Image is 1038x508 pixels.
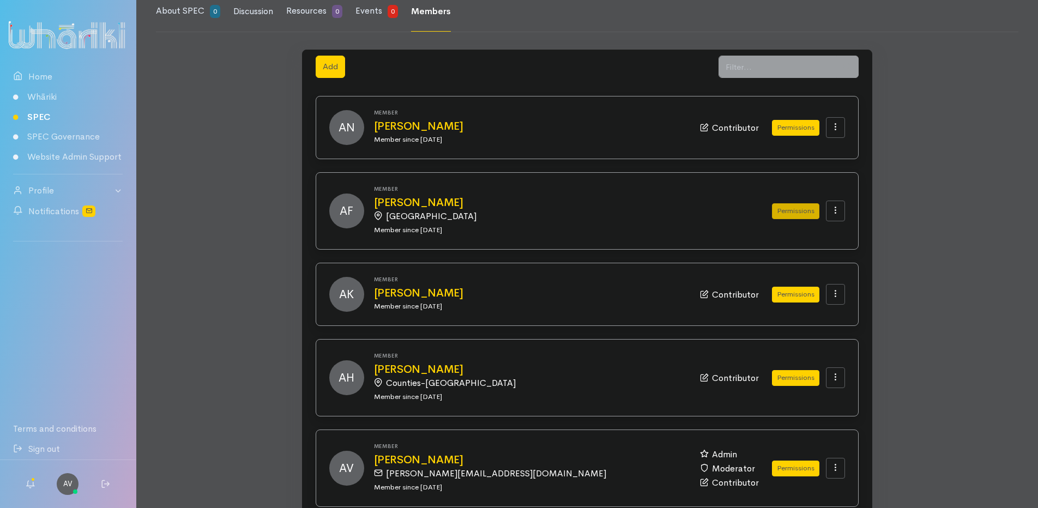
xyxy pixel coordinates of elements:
[329,193,364,228] span: AF
[374,209,740,223] div: [GEOGRAPHIC_DATA]
[772,287,819,303] button: Permissions
[374,287,687,299] a: [PERSON_NAME]
[329,110,364,145] span: AN
[374,466,681,480] div: [PERSON_NAME][EMAIL_ADDRESS][DOMAIN_NAME]
[772,120,819,136] button: Permissions
[374,482,442,492] small: Member since [DATE]
[700,371,759,385] div: Contributor
[388,5,398,18] span: 0
[286,5,327,16] span: Resources
[374,454,687,466] a: [PERSON_NAME]
[329,360,364,395] span: AH
[772,203,819,219] button: Permissions
[329,277,364,312] span: AK
[316,56,345,78] button: Add
[374,392,442,401] small: Member since [DATE]
[374,443,687,449] h6: Member
[700,120,759,135] div: Contributor
[374,353,687,359] h6: Member
[700,475,759,489] div: Contributor
[700,447,759,461] div: Admin
[374,364,687,376] a: [PERSON_NAME]
[46,248,90,261] iframe: LinkedIn Embedded Content
[332,5,342,18] span: 0
[374,197,746,209] a: [PERSON_NAME]
[700,461,759,475] div: Moderator
[329,451,364,486] span: AV
[374,186,746,192] h6: Member
[374,276,687,282] h6: Member
[374,110,687,116] h6: Member
[374,135,442,144] small: Member since [DATE]
[700,287,759,301] div: Contributor
[719,56,837,78] input: Filter...
[772,370,819,386] button: Permissions
[355,5,382,16] span: Events
[156,5,204,16] span: About SPEC
[233,5,273,17] span: Discussion
[374,120,687,132] a: [PERSON_NAME]
[411,5,451,17] span: Members
[210,5,220,18] span: 0
[374,301,442,311] small: Member since [DATE]
[374,225,442,234] small: Member since [DATE]
[772,461,819,476] button: Permissions
[374,376,681,390] div: Counties-[GEOGRAPHIC_DATA]
[57,473,79,495] a: AV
